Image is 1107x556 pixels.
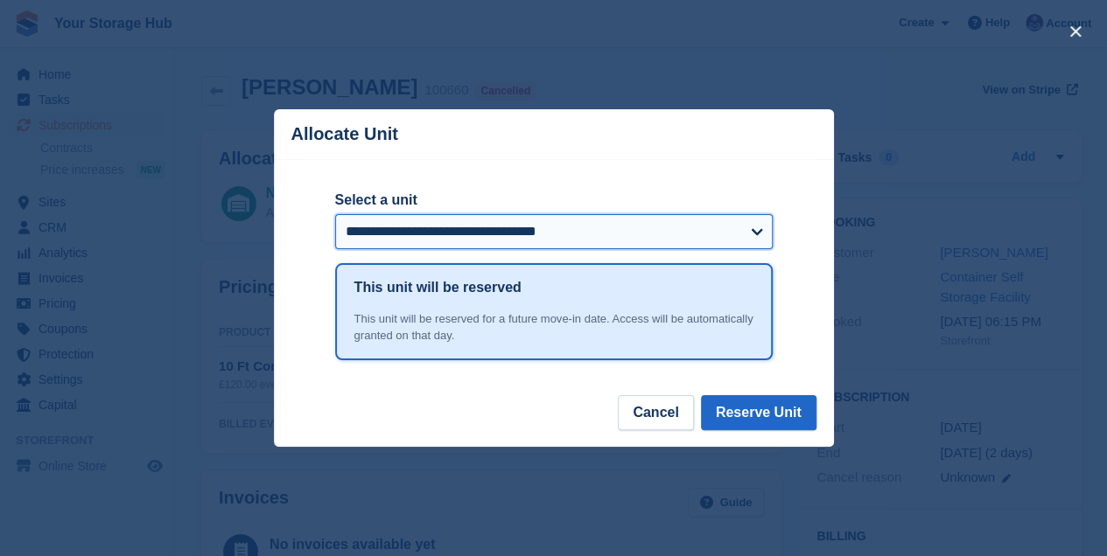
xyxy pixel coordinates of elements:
[291,124,398,144] p: Allocate Unit
[335,190,773,211] label: Select a unit
[354,310,753,344] div: This unit will be reserved for a future move-in date. Access will be automatically granted on tha...
[354,277,522,298] h1: This unit will be reserved
[618,395,693,430] button: Cancel
[701,395,816,430] button: Reserve Unit
[1061,17,1089,45] button: close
